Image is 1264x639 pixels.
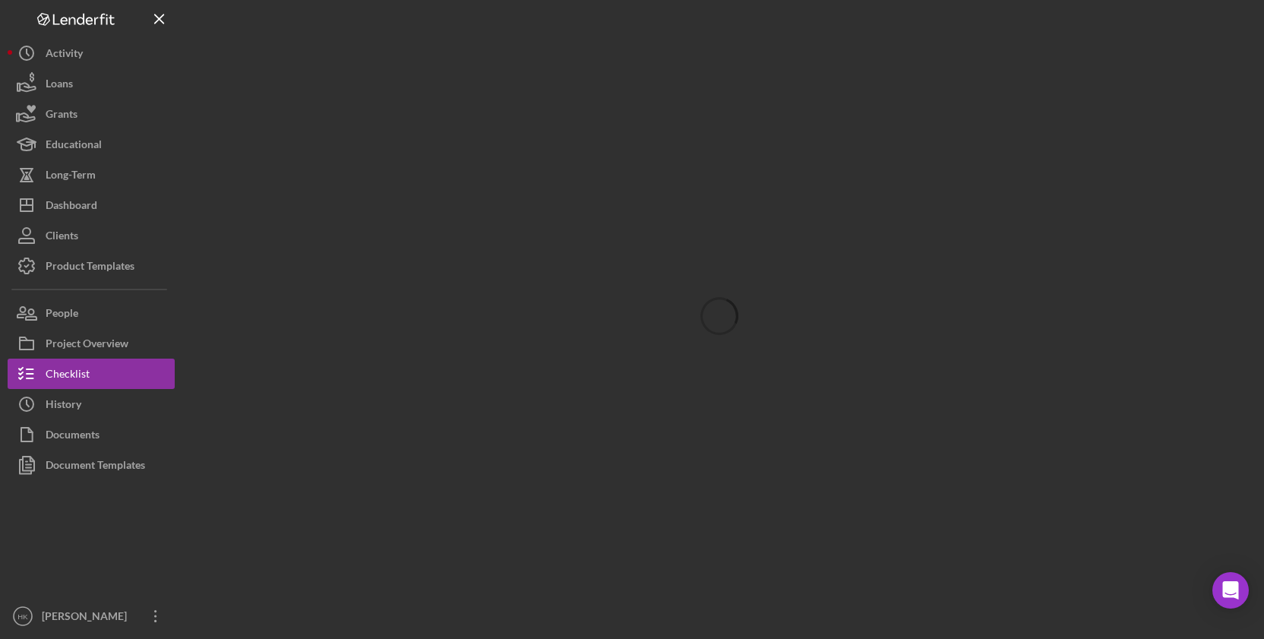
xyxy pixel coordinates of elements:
button: Loans [8,68,175,99]
button: Activity [8,38,175,68]
div: Long-Term [46,160,96,194]
button: Project Overview [8,328,175,359]
div: [PERSON_NAME] [38,601,137,635]
button: Checklist [8,359,175,389]
button: History [8,389,175,419]
div: Grants [46,99,77,133]
button: Grants [8,99,175,129]
div: Educational [46,129,102,163]
div: Open Intercom Messenger [1212,572,1249,609]
button: Educational [8,129,175,160]
button: Product Templates [8,251,175,281]
button: People [8,298,175,328]
text: HK [17,612,28,621]
button: Long-Term [8,160,175,190]
button: Dashboard [8,190,175,220]
div: Checklist [46,359,90,393]
div: People [46,298,78,332]
button: HK[PERSON_NAME] [8,601,175,631]
div: Documents [46,419,100,454]
div: Clients [46,220,78,255]
button: Documents [8,419,175,450]
div: Project Overview [46,328,128,362]
div: Dashboard [46,190,97,224]
button: Document Templates [8,450,175,480]
div: Document Templates [46,450,145,484]
button: Clients [8,220,175,251]
div: History [46,389,81,423]
div: Product Templates [46,251,134,285]
div: Loans [46,68,73,103]
div: Activity [46,38,83,72]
